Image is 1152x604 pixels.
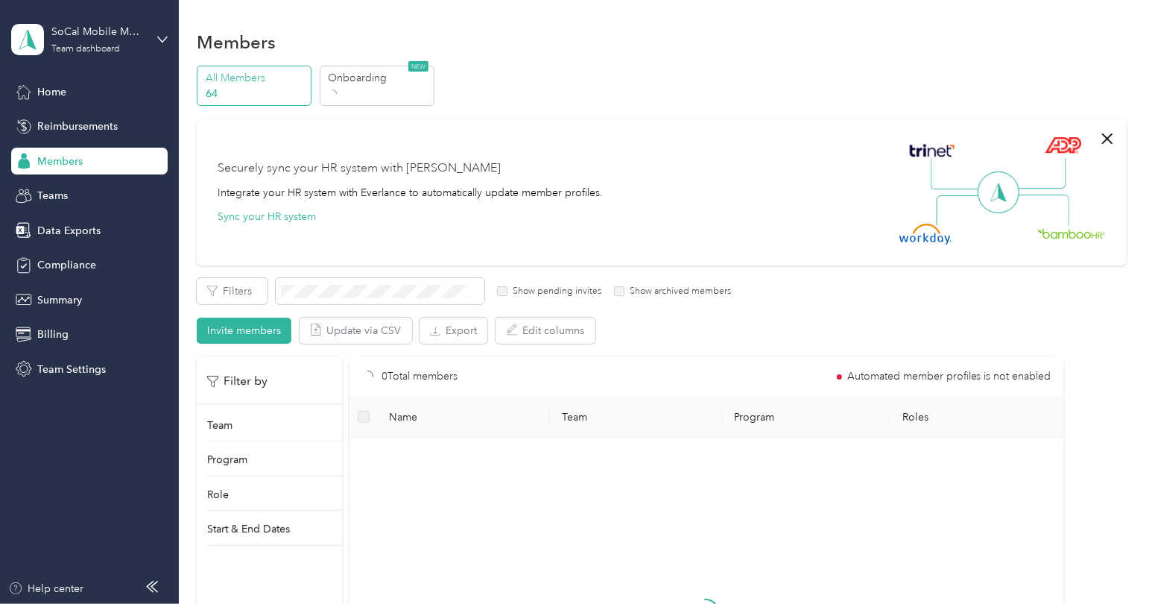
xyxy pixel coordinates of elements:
label: Show pending invites [507,285,601,298]
img: Line Right Up [1014,158,1066,189]
h1: Members [197,34,276,50]
div: SoCal Mobile Medical Services LLC [51,24,145,40]
p: Role [207,487,229,503]
span: Reimbursements [37,119,118,134]
th: Team [550,397,723,438]
p: 0 Total members [382,368,458,385]
span: Data Exports [37,223,101,239]
label: Show archived members [624,285,731,298]
img: Line Left Up [931,158,983,190]
button: Invite members [197,318,291,344]
span: Members [37,154,83,169]
button: Export [420,318,487,344]
p: All Members [206,70,307,86]
span: Team Settings [37,362,106,377]
iframe: Everlance-gr Chat Button Frame [1069,520,1152,604]
p: 64 [206,86,307,101]
img: BambooHR [1037,228,1106,239]
img: Line Right Down [1017,195,1069,227]
p: Filter by [207,372,268,391]
span: Home [37,84,66,100]
span: Name [389,411,538,424]
div: Integrate your HR system with Everlance to automatically update member profiles. [218,185,603,201]
span: NEW [408,61,428,72]
th: Program [722,397,890,438]
span: Automated member profiles is not enabled [847,371,1051,382]
p: Start & End Dates [207,521,290,537]
img: ADP [1045,136,1081,154]
button: Filters [197,278,268,304]
button: Help center [8,581,84,597]
p: Program [207,452,247,468]
span: Summary [37,292,82,308]
img: Trinet [906,140,958,161]
span: Compliance [37,257,96,273]
div: Securely sync your HR system with [PERSON_NAME] [218,160,501,177]
img: Workday [899,224,952,245]
span: Teams [37,188,68,204]
button: Edit columns [496,318,595,344]
img: Line Left Down [936,195,988,225]
span: Billing [37,327,69,342]
button: Update via CSV [300,318,412,344]
p: Onboarding [328,70,429,86]
button: Sync your HR system [218,209,316,224]
p: Team [207,418,232,433]
th: Name [377,397,550,438]
th: Roles [890,397,1063,438]
div: Team dashboard [51,45,120,54]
